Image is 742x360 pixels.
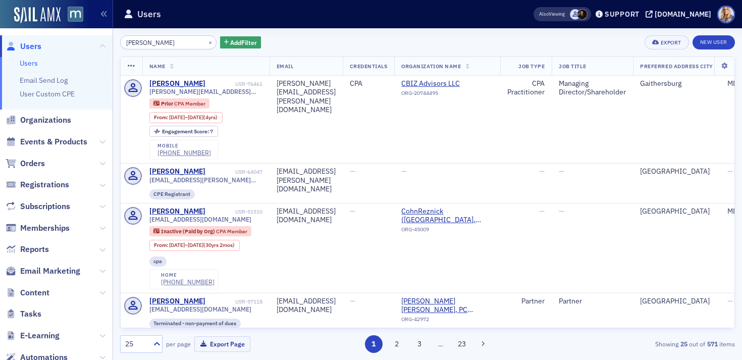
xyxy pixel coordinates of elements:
div: [PERSON_NAME][EMAIL_ADDRESS][PERSON_NAME][DOMAIN_NAME] [277,79,336,115]
strong: 571 [705,339,719,348]
span: Name [149,63,166,70]
a: User Custom CPE [20,89,75,98]
div: 25 [125,339,147,349]
button: 3 [411,335,429,353]
span: Tasks [20,308,41,320]
a: Email Marketing [6,266,80,277]
strong: 25 [678,339,689,348]
span: — [539,207,545,216]
a: Inactive (Paid by Org) CPA Member [153,228,247,234]
div: USR-64047 [207,169,262,175]
a: [PHONE_NUMBER] [161,278,215,286]
span: [PERSON_NAME][EMAIL_ADDRESS][PERSON_NAME][DOMAIN_NAME] [149,88,262,95]
div: ORG-45009 [401,226,493,236]
a: [PERSON_NAME] [PERSON_NAME], PC ([GEOGRAPHIC_DATA], [GEOGRAPHIC_DATA]) [401,297,493,315]
div: ORG-20744495 [401,90,493,100]
span: [DATE] [188,241,203,248]
span: — [401,167,407,176]
button: 2 [388,335,405,353]
div: [GEOGRAPHIC_DATA] [640,297,713,306]
span: Lauren McDonough [577,9,588,20]
div: – (30yrs 2mos) [169,242,235,248]
span: Events & Products [20,136,87,147]
span: Reports [20,244,49,255]
span: Profile [717,6,735,23]
a: [PERSON_NAME] [149,297,205,306]
span: Credentials [350,63,388,70]
div: Export [661,40,681,45]
span: CohnReznick (Baltimore, MD) [401,207,493,225]
a: Organizations [6,115,71,126]
a: Prior CPA Member [153,100,205,107]
span: Registrations [20,179,69,190]
div: Prior: Prior: CPA Member [149,98,210,109]
label: per page [166,339,191,348]
a: Subscriptions [6,201,70,212]
div: [EMAIL_ADDRESS][DOMAIN_NAME] [277,207,336,225]
a: Orders [6,158,45,169]
span: Organizations [20,115,71,126]
span: Snyder Cohn, PC (Rockville, MD) [401,297,493,315]
div: [EMAIL_ADDRESS][PERSON_NAME][DOMAIN_NAME] [277,167,336,194]
span: Preferred Address City [640,63,713,70]
span: Engagement Score : [162,128,210,135]
div: – (4yrs) [169,114,218,121]
span: — [350,296,355,305]
div: Terminated - non-payment of dues [149,319,241,329]
span: Email Marketing [20,266,80,277]
span: Justin Chase [570,9,580,20]
button: 1 [365,335,383,353]
span: From : [154,114,169,121]
div: [DOMAIN_NAME] [655,10,711,19]
a: [PERSON_NAME] [149,79,205,88]
a: [PHONE_NUMBER] [157,149,211,157]
button: Export [645,35,688,49]
input: Search… [120,35,217,49]
div: From: 1995-05-16 00:00:00 [149,240,240,251]
div: From: 2020-06-23 00:00:00 [149,112,223,123]
div: Inactive (Paid by Org): Inactive (Paid by Org): CPA Member [149,226,252,236]
span: [EMAIL_ADDRESS][DOMAIN_NAME] [149,305,251,313]
div: Managing Director/Shareholder [559,79,626,97]
div: cpa [149,256,167,267]
a: Registrations [6,179,69,190]
a: [PERSON_NAME] [149,167,205,176]
span: CPA Member [174,100,205,107]
div: Partner [507,297,545,306]
div: Gaithersburg [640,79,713,88]
div: Support [605,10,640,19]
button: AddFilter [220,36,261,49]
h1: Users [137,8,161,20]
span: … [434,339,448,348]
div: 7 [162,129,213,134]
a: Users [20,59,38,68]
div: Engagement Score: 7 [149,126,218,137]
div: [GEOGRAPHIC_DATA] [640,207,713,216]
span: [EMAIL_ADDRESS][DOMAIN_NAME] [149,216,251,223]
a: Tasks [6,308,41,320]
div: Partner [559,297,626,306]
span: Subscriptions [20,201,70,212]
span: Inactive (Paid by Org) [161,228,216,235]
span: — [539,167,545,176]
span: CPA Member [216,228,247,235]
div: CPA [350,79,388,88]
span: — [350,167,355,176]
a: Events & Products [6,136,87,147]
span: Content [20,287,49,298]
div: USR-51510 [207,209,262,215]
a: E-Learning [6,330,60,341]
img: SailAMX [68,7,83,22]
div: USR-76461 [207,81,262,87]
img: SailAMX [14,7,61,23]
span: [EMAIL_ADDRESS][PERSON_NAME][DOMAIN_NAME] [149,176,262,184]
span: From : [154,242,169,248]
span: — [559,167,564,176]
span: — [727,167,733,176]
span: Prior [161,100,174,107]
span: Job Type [518,63,545,70]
